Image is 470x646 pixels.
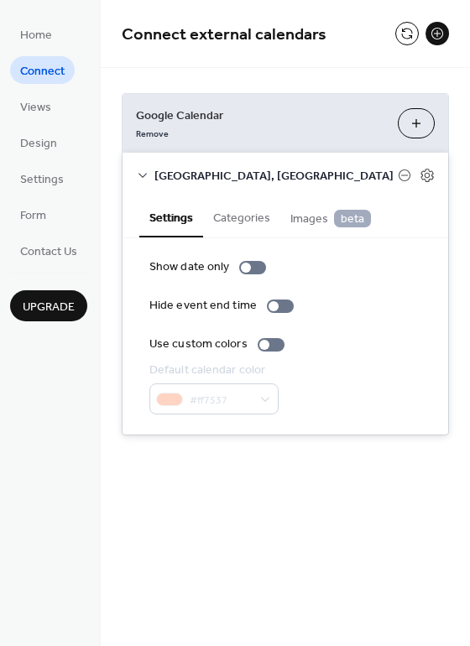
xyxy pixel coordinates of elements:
a: Design [10,128,67,156]
button: Images beta [280,197,381,237]
span: Connect [20,63,65,81]
span: Design [20,135,57,153]
a: Connect [10,56,75,84]
button: Categories [203,197,280,236]
span: Google Calendar [136,107,384,125]
span: Upgrade [23,299,75,316]
span: beta [334,210,371,227]
div: Use custom colors [149,336,248,353]
a: Settings [10,164,74,192]
span: Form [20,207,46,225]
span: Images [290,210,371,228]
div: Show date only [149,258,229,276]
a: Contact Us [10,237,87,264]
a: Form [10,201,56,228]
a: Home [10,20,62,48]
span: Connect external calendars [122,18,326,51]
span: Contact Us [20,243,77,261]
span: [GEOGRAPHIC_DATA], [GEOGRAPHIC_DATA] [154,168,398,185]
div: Hide event end time [149,297,257,315]
span: Settings [20,171,64,189]
button: Upgrade [10,290,87,321]
span: Remove [136,128,169,140]
a: Views [10,92,61,120]
div: Default calendar color [149,362,275,379]
span: Home [20,27,52,44]
button: Settings [139,197,203,237]
span: Views [20,99,51,117]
